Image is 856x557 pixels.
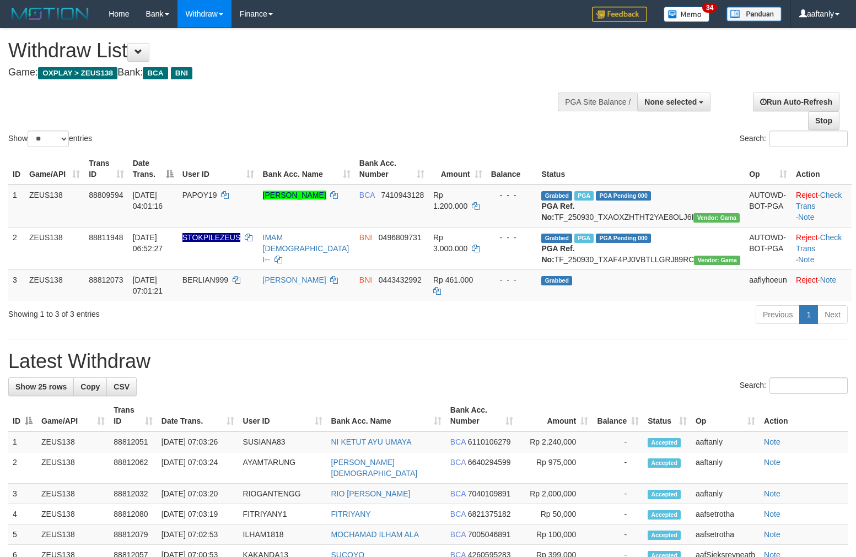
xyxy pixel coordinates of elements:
span: PAPOY19 [182,191,217,199]
span: Copy 7005046891 to clipboard [468,530,511,539]
td: Rp 50,000 [518,504,593,524]
td: 3 [8,484,37,504]
td: Rp 100,000 [518,524,593,545]
th: ID: activate to sort column descending [8,400,37,431]
a: NI KETUT AYU UMAYA [331,437,412,446]
th: Status [537,153,745,185]
span: BCA [359,191,375,199]
th: Game/API: activate to sort column ascending [25,153,84,185]
span: [DATE] 07:01:21 [133,275,163,295]
span: BCA [450,458,466,467]
td: [DATE] 07:03:26 [157,431,239,452]
td: 88812079 [109,524,157,545]
span: Copy 6821375182 to clipboard [468,510,511,518]
b: PGA Ref. No: [541,244,574,264]
a: Check Trans [796,191,842,210]
a: IMAM [DEMOGRAPHIC_DATA] I-- [263,233,349,264]
span: Accepted [648,510,681,520]
th: Action [760,400,848,431]
select: Showentries [28,131,69,147]
span: 88811948 [89,233,123,242]
div: PGA Site Balance / [558,93,637,111]
span: BERLIAN999 [182,275,228,284]
td: · [792,269,852,301]
th: User ID: activate to sort column ascending [178,153,259,185]
label: Search: [740,131,848,147]
a: Check Trans [796,233,842,253]
td: [DATE] 07:02:53 [157,524,239,545]
a: Note [798,213,815,221]
span: Copy 7040109891 to clipboard [468,489,511,498]
td: aaftanly [691,452,760,484]
span: Vendor URL: https://trx31.1velocity.biz [693,213,740,223]
td: ZEUS138 [37,431,109,452]
td: AUTOWD-BOT-PGA [745,185,792,228]
span: Grabbed [541,276,572,285]
td: ZEUS138 [25,185,84,228]
td: 2 [8,452,37,484]
a: Reject [796,191,818,199]
b: PGA Ref. No: [541,202,574,221]
a: Show 25 rows [8,377,74,396]
td: [DATE] 07:03:19 [157,504,239,524]
th: Bank Acc. Name: activate to sort column ascending [259,153,355,185]
th: Game/API: activate to sort column ascending [37,400,109,431]
a: Note [764,530,780,539]
td: 4 [8,504,37,524]
td: - [593,484,643,504]
td: - [593,524,643,545]
td: aaflyhoeun [745,269,792,301]
img: MOTION_logo.png [8,6,92,22]
span: [DATE] 06:52:27 [133,233,163,253]
a: Reject [796,233,818,242]
th: Amount: activate to sort column ascending [429,153,487,185]
img: panduan.png [726,7,782,21]
td: [DATE] 07:03:20 [157,484,239,504]
span: Marked by aafsreyleap [574,234,594,243]
span: Copy 7410943128 to clipboard [381,191,424,199]
span: Accepted [648,438,681,447]
td: ZEUS138 [25,269,84,301]
td: FITRIYANY1 [239,504,327,524]
img: Button%20Memo.svg [664,7,710,22]
td: - [593,452,643,484]
span: BCA [450,437,466,446]
label: Search: [740,377,848,394]
td: Rp 2,000,000 [518,484,593,504]
a: 1 [799,305,818,324]
h1: Latest Withdraw [8,350,848,372]
td: - [593,504,643,524]
a: Copy [73,377,107,396]
td: 2 [8,227,25,269]
span: Copy 6110106279 to clipboard [468,437,511,446]
span: BNI [359,233,372,242]
th: Action [792,153,852,185]
span: Vendor URL: https://trx31.1velocity.biz [694,256,740,265]
span: BCA [450,489,466,498]
span: Copy 0443432992 to clipboard [379,275,422,284]
img: Feedback.jpg [592,7,647,22]
td: 3 [8,269,25,301]
td: RIOGANTENGG [239,484,327,504]
div: - - - [491,232,533,243]
td: · · [792,185,852,228]
input: Search: [769,131,848,147]
label: Show entries [8,131,92,147]
td: 1 [8,185,25,228]
th: Op: activate to sort column ascending [745,153,792,185]
span: Marked by aaftanly [574,191,594,201]
div: Showing 1 to 3 of 3 entries [8,304,348,320]
span: BNI [359,275,372,284]
td: SUSIANA83 [239,431,327,452]
td: ZEUS138 [25,227,84,269]
th: Date Trans.: activate to sort column ascending [157,400,239,431]
td: 88812080 [109,504,157,524]
th: Balance [487,153,537,185]
span: OXPLAY > ZEUS138 [38,67,117,79]
span: Rp 3.000.000 [433,233,467,253]
td: Rp 975,000 [518,452,593,484]
span: PGA Pending [596,234,651,243]
td: ZEUS138 [37,452,109,484]
div: - - - [491,190,533,201]
td: AYAMTARUNG [239,452,327,484]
